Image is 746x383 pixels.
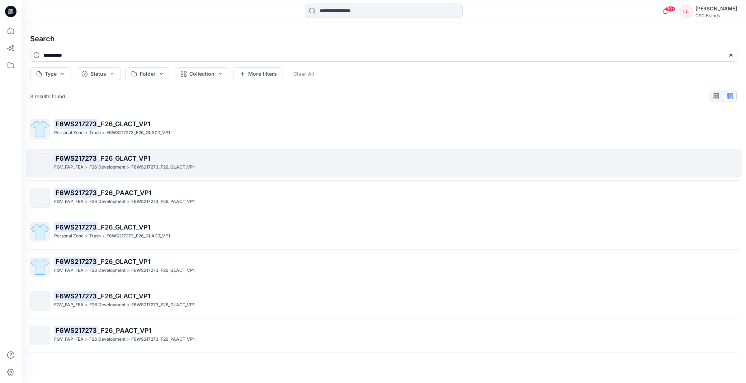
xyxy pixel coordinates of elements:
p: F26 Development [89,336,126,343]
p: FGV_FAP_FEA [54,198,84,205]
mark: F6WS217273 [54,153,98,163]
mark: F6WS217273 [54,222,98,232]
p: > [127,301,130,309]
p: F6WS217273_F26_GLACT_VP1 [131,301,195,309]
mark: F6WS217273 [54,291,98,301]
mark: F6WS217273 [54,256,98,266]
a: F6WS217273_F26_GLACT_VP1FGV_FAP_FEA>F26 Development>F6WS217273_F26_GLACT_VP1 [26,252,742,281]
p: > [85,129,88,137]
mark: F6WS217273 [54,325,98,335]
p: FGV_FAP_FEA [54,301,84,309]
p: F6WS217273_F26_PAACT_VP1 [131,336,195,343]
button: Collection [175,67,229,80]
p: Personal Zone [54,129,84,137]
button: Status [76,67,121,80]
p: > [85,336,88,343]
p: Trash [89,129,101,137]
p: F26 Development [89,164,126,171]
span: _F26_GLACT_VP1 [98,258,151,265]
div: [PERSON_NAME] [695,4,737,13]
a: F6WS217273_F26_GLACT_VP1Personal Zone>Trash>F6WS217273_F26_GLACT_VP1 [26,115,742,143]
span: _F26_GLACT_VP1 [98,155,151,162]
mark: F6WS217273 [54,188,98,198]
span: _F26_GLACT_VP1 [98,120,151,128]
a: F6WS217273_F26_PAACT_VP1FGV_FAP_FEA>F26 Development>F6WS217273_F26_PAACT_VP1 [26,184,742,212]
p: FGV_FAP_FEA [54,164,84,171]
p: F6WS217273_F26_PAACT_VP1 [131,198,195,205]
a: F6WS217273_F26_PAACT_VP1FGV_FAP_FEA>F26 Development>F6WS217273_F26_PAACT_VP1 [26,321,742,350]
p: > [102,232,105,240]
span: _F26_GLACT_VP1 [98,223,151,231]
span: 99+ [665,6,676,12]
p: > [127,164,130,171]
span: _F26_PAACT_VP1 [98,327,152,334]
p: F6WS217273_F26_GLACT_VP1 [131,267,195,274]
p: F26 Development [89,198,126,205]
p: > [85,198,88,205]
p: F6WS217273_F26_GLACT_VP1 [107,129,170,137]
p: F6WS217273_F26_GLACT_VP1 [131,164,195,171]
p: > [127,336,130,343]
button: Type [30,67,71,80]
p: > [85,267,88,274]
p: > [127,198,130,205]
p: FGV_FAP_FEA [54,336,84,343]
h4: Search [24,29,743,49]
span: _F26_PAACT_VP1 [98,189,152,197]
a: F6WS217273_F26_GLACT_VP1Personal Zone>Trash>F6WS217273_F26_GLACT_VP1 [26,218,742,246]
p: F26 Development [89,267,126,274]
div: CSC Brands [695,13,737,18]
button: Folder [125,67,170,80]
a: F6WS217273_F26_GLACT_VP1FGV_FAP_FEA>F26 Development>F6WS217273_F26_GLACT_VP1 [26,149,742,178]
p: > [85,301,88,309]
p: > [102,129,105,137]
p: F26 Development [89,301,126,309]
p: FGV_FAP_FEA [54,267,84,274]
p: Trash [89,232,101,240]
p: 8 results found [30,93,65,100]
button: More filters [233,67,283,80]
mark: F6WS217273 [54,119,98,129]
p: Personal Zone [54,232,84,240]
a: F6WS217273_F26_GLACT_VP1FGV_FAP_FEA>F26 Development>F6WS217273_F26_GLACT_VP1 [26,287,742,315]
p: > [85,232,88,240]
p: > [85,164,88,171]
p: F6WS217273_F26_GLACT_VP1 [107,232,170,240]
p: > [127,267,130,274]
span: _F26_GLACT_VP1 [98,292,151,300]
div: LL [680,5,693,18]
